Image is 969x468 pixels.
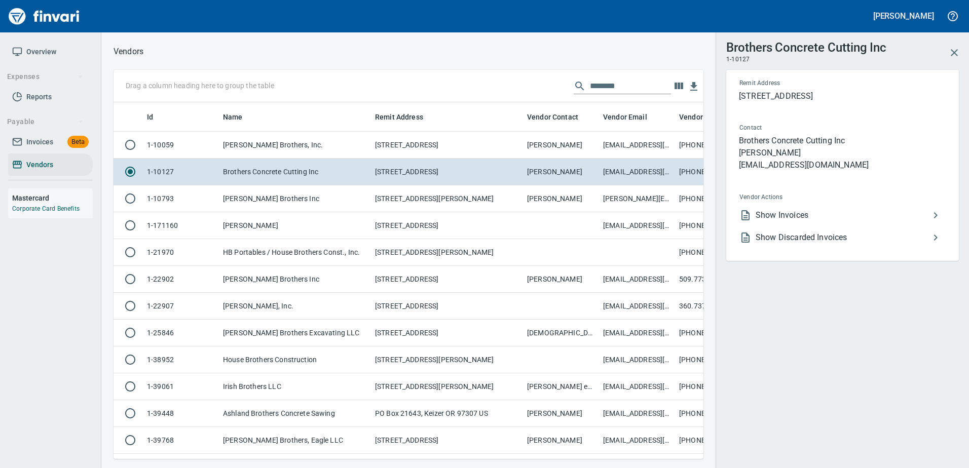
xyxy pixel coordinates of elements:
td: House Brothers Construction [219,346,371,373]
td: 1-10059 [143,132,219,159]
td: [PERSON_NAME] [523,266,599,293]
span: 1-10127 [726,55,750,65]
td: [PERSON_NAME] [523,159,599,185]
span: Vendors [26,159,53,171]
p: Brothers Concrete Cutting Inc [739,135,946,147]
td: 1-10793 [143,185,219,212]
td: [PERSON_NAME] [523,427,599,454]
td: PO Box 21643, Keizer OR 97307 US [371,400,523,427]
td: [EMAIL_ADDRESS][DOMAIN_NAME] [599,266,675,293]
span: Beta [67,136,89,148]
span: Show Discarded Invoices [756,231,929,244]
a: Corporate Card Benefits [12,205,80,212]
td: [PERSON_NAME] Brothers Inc [219,185,371,212]
button: Choose columns to display [671,79,686,94]
td: [STREET_ADDRESS] [371,320,523,346]
td: [PHONE_NUMBER] [675,185,751,212]
td: [PERSON_NAME] Brothers, Eagle LLC [219,427,371,454]
h5: [PERSON_NAME] [873,11,934,21]
td: [PERSON_NAME] Brothers Excavating LLC [219,320,371,346]
td: [PERSON_NAME] Brothers, Inc. [219,132,371,159]
td: [STREET_ADDRESS][PERSON_NAME] [371,185,523,212]
td: [PERSON_NAME] [523,132,599,159]
td: [EMAIL_ADDRESS][DOMAIN_NAME] [599,212,675,239]
p: Vendors [114,46,143,58]
td: 509.773.5890 [675,266,751,293]
td: [DEMOGRAPHIC_DATA][PERSON_NAME] [523,320,599,346]
span: Remit Address [375,111,436,123]
td: [EMAIL_ADDRESS][DOMAIN_NAME] [599,373,675,400]
td: [EMAIL_ADDRESS][DOMAIN_NAME] [599,427,675,454]
td: [STREET_ADDRESS] [371,293,523,320]
span: Invoices [26,136,53,148]
span: Remit Address [375,111,423,123]
td: [EMAIL_ADDRESS][DOMAIN_NAME] [599,159,675,185]
a: Overview [8,41,93,63]
td: 1-38952 [143,346,219,373]
span: Vendor Contact [527,111,578,123]
td: 1-22902 [143,266,219,293]
td: [STREET_ADDRESS] [371,266,523,293]
td: [PERSON_NAME], Inc. [219,293,371,320]
td: 1-39448 [143,400,219,427]
button: [PERSON_NAME] [871,8,937,24]
td: [PHONE_NUMBER] [675,373,751,400]
span: Vendor Contact [527,111,591,123]
td: 1-39061 [143,373,219,400]
td: [EMAIL_ADDRESS][DOMAIN_NAME] [599,293,675,320]
td: [PERSON_NAME] [523,185,599,212]
a: Vendors [8,153,93,176]
span: Show Invoices [756,209,929,221]
img: Finvari [6,4,82,28]
td: [PERSON_NAME] Brothers Inc [219,266,371,293]
td: [STREET_ADDRESS] [371,159,523,185]
td: [PERSON_NAME] [523,400,599,427]
td: 1-21970 [143,239,219,266]
button: Payable [3,112,88,131]
span: Id [147,111,166,123]
td: [STREET_ADDRESS][PERSON_NAME] [371,239,523,266]
p: [STREET_ADDRESS] [739,90,946,102]
td: [PHONE_NUMBER] [675,132,751,159]
p: [PERSON_NAME] [739,147,946,159]
span: Id [147,111,153,123]
td: [STREET_ADDRESS][PERSON_NAME] [371,346,523,373]
h6: Mastercard [12,192,93,204]
a: InvoicesBeta [8,131,93,153]
td: 360.737.9892 [675,293,751,320]
td: [STREET_ADDRESS] [371,132,523,159]
td: 1-25846 [143,320,219,346]
td: 1-10127 [143,159,219,185]
span: Vendor Actions [739,192,863,203]
td: [PHONE_NUMBER] [675,320,751,346]
td: [EMAIL_ADDRESS][DOMAIN_NAME] [599,320,675,346]
td: [PHONE_NUMBER] [675,400,751,427]
td: HB Portables / House Brothers Const., Inc. [219,239,371,266]
span: Vendor Email [603,111,647,123]
td: Irish Brothers LLC [219,373,371,400]
span: Reports [26,91,52,103]
span: Payable [7,115,84,128]
span: Vendor Phone [679,111,739,123]
td: [PERSON_NAME] ext 7 [523,373,599,400]
nav: breadcrumb [114,46,143,58]
h3: Brothers Concrete Cutting Inc [726,38,886,55]
span: Remit Address [739,79,862,89]
p: [EMAIL_ADDRESS][DOMAIN_NAME] [739,159,946,171]
span: Vendor Phone [679,111,726,123]
td: [PERSON_NAME] [219,212,371,239]
td: [PHONE_NUMBER] [675,239,751,266]
button: Expenses [3,67,88,86]
td: 1-22907 [143,293,219,320]
td: [EMAIL_ADDRESS][DOMAIN_NAME] [599,346,675,373]
span: Name [223,111,256,123]
p: Drag a column heading here to group the table [126,81,274,91]
td: 1-39768 [143,427,219,454]
td: [PHONE_NUMBER] [675,159,751,185]
td: [EMAIL_ADDRESS][DOMAIN_NAME] [599,132,675,159]
a: Reports [8,86,93,108]
td: 1-171160 [143,212,219,239]
span: Overview [26,46,56,58]
td: Ashland Brothers Concrete Sawing [219,400,371,427]
td: [PHONE_NUMBER] [675,212,751,239]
